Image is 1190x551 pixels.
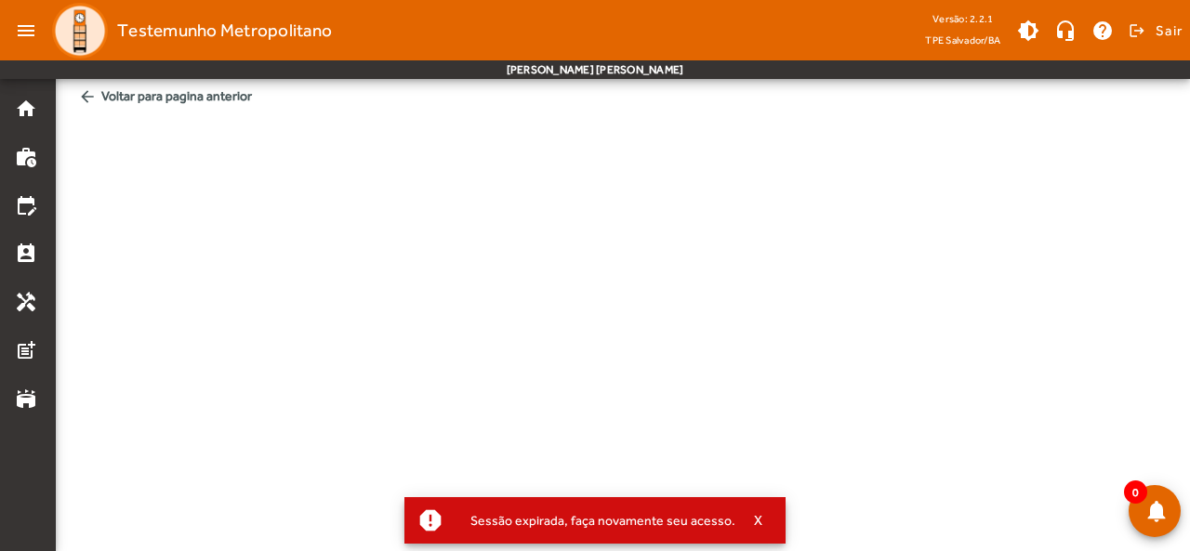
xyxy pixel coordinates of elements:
[925,7,1000,31] div: Versão: 2.2.1
[117,16,332,46] span: Testemunho Metropolitano
[1156,16,1183,46] span: Sair
[45,3,332,59] a: Testemunho Metropolitano
[925,31,1000,49] span: TPE Salvador/BA
[52,3,108,59] img: Logo TPE
[416,506,444,534] mat-icon: report
[15,98,37,120] mat-icon: home
[1124,480,1147,504] span: 0
[735,512,782,529] button: X
[1126,17,1183,45] button: Sair
[456,507,735,533] div: Sessão expirada, faça novamente seu acesso.
[754,512,763,529] span: X
[7,12,45,49] mat-icon: menu
[71,79,1175,113] span: Voltar para pagina anterior
[78,87,97,106] mat-icon: arrow_back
